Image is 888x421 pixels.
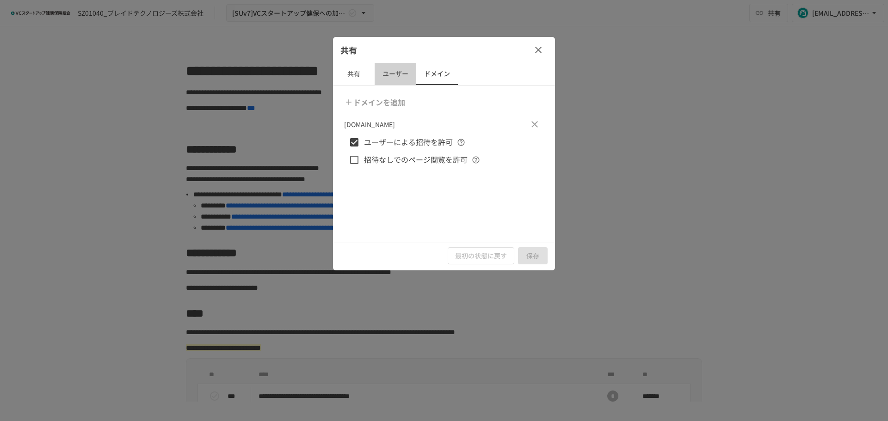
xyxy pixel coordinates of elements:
button: ユーザー [375,63,416,85]
span: 招待なしでのページ閲覧を許可 [364,154,468,166]
div: 共有 [333,37,555,63]
button: ドメイン [416,63,458,85]
button: 共有 [333,63,375,85]
span: ユーザーによる招待を許可 [364,136,453,148]
button: ドメインを追加 [342,93,409,111]
p: [DOMAIN_NAME] [344,119,395,129]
